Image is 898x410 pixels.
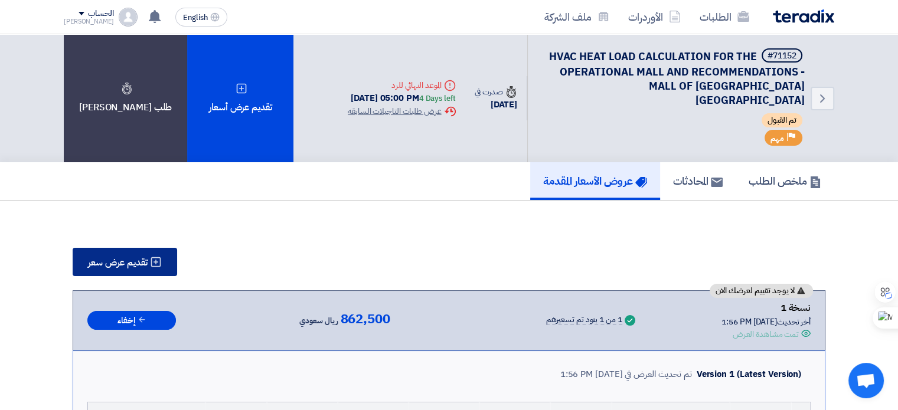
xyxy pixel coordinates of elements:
div: تمت مشاهدة العرض [733,328,799,340]
a: ملخص الطلب [736,162,834,200]
div: تم تحديث العرض في [DATE] 1:56 PM [560,368,692,381]
span: ريال سعودي [299,314,338,328]
span: مهم [770,133,784,144]
div: عرض طلبات التاجيلات السابقه [348,105,455,117]
div: Version 1 (Latest Version) [697,368,801,381]
span: HVAC HEAT LOAD CALCULATION FOR THE OPERATIONAL MALL AND RECOMMENDATIONS - MALL OF [GEOGRAPHIC_DAT... [549,48,805,108]
h5: HVAC HEAT LOAD CALCULATION FOR THE OPERATIONAL MALL AND RECOMMENDATIONS - MALL OF ARABIA JEDDAH [542,48,805,107]
div: تقديم عرض أسعار [187,34,293,162]
div: الحساب [88,9,113,19]
a: ملف الشركة [535,3,619,31]
h5: عروض الأسعار المقدمة [543,174,647,188]
a: الأوردرات [619,3,690,31]
div: الموعد النهائي للرد [348,79,455,91]
a: الطلبات [690,3,759,31]
div: [DATE] 05:00 PM [348,91,455,105]
span: تم القبول [762,113,802,127]
h5: المحادثات [673,174,723,188]
div: نسخة 1 [721,300,811,316]
div: 4 Days left [419,93,456,104]
div: طلب [PERSON_NAME] [64,34,187,162]
a: المحادثات [660,162,736,200]
div: 1 من 1 بنود تم تسعيرهم [546,316,622,325]
div: صدرت في [475,86,517,98]
a: عروض الأسعار المقدمة [530,162,660,200]
img: profile_test.png [119,8,138,27]
div: [DATE] [475,98,517,111]
div: [PERSON_NAME] [64,18,114,25]
div: #71152 [768,52,796,60]
button: تقديم عرض سعر [73,248,177,276]
button: إخفاء [87,311,176,330]
img: Teradix logo [773,9,834,23]
div: أخر تحديث [DATE] 1:56 PM [721,316,811,328]
span: تقديم عرض سعر [88,258,148,267]
h5: ملخص الطلب [749,174,821,188]
span: لا يوجد تقييم لعرضك الان [716,287,795,295]
button: English [175,8,227,27]
div: Open chat [848,363,884,398]
span: English [183,14,208,22]
span: 862,500 [340,312,390,326]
